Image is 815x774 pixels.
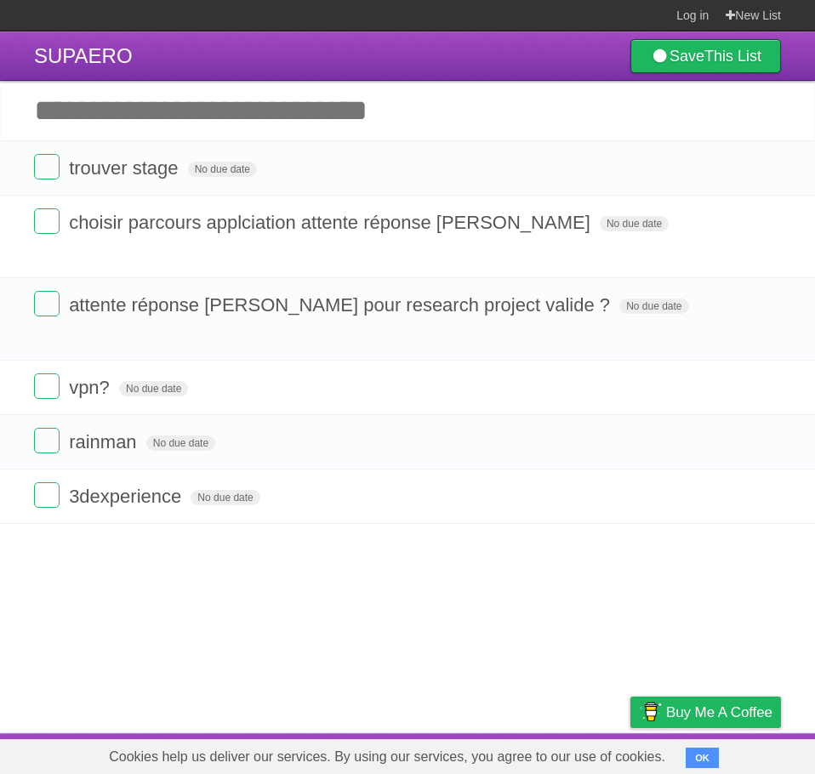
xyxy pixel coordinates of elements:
span: 3dexperience [69,486,185,507]
span: Cookies help us deliver our services. By using our services, you agree to our use of cookies. [92,740,682,774]
label: Done [34,154,60,179]
label: Done [34,291,60,316]
span: SUPAERO [34,44,133,67]
label: Done [34,428,60,453]
span: No due date [119,381,188,396]
a: SaveThis List [630,39,781,73]
a: Buy me a coffee [630,697,781,728]
span: rainman [69,431,140,452]
span: No due date [188,162,257,177]
label: Done [34,373,60,399]
a: Developers [460,737,529,770]
span: No due date [191,490,259,505]
span: No due date [619,299,688,314]
span: attente réponse [PERSON_NAME] pour research project valide ? [69,294,614,316]
span: choisir parcours applciation attente réponse [PERSON_NAME] [69,212,595,233]
label: Done [34,482,60,508]
span: No due date [600,216,669,231]
span: trouver stage [69,157,182,179]
label: Done [34,208,60,234]
a: Suggest a feature [674,737,781,770]
button: OK [686,748,719,768]
b: This List [704,48,761,65]
span: Buy me a coffee [666,697,772,727]
img: Buy me a coffee [639,697,662,726]
a: Privacy [608,737,653,770]
span: vpn? [69,377,114,398]
span: No due date [146,435,215,451]
a: About [404,737,440,770]
a: Terms [550,737,588,770]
